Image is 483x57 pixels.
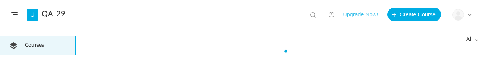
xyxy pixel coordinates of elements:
a: QA-29 [42,9,65,19]
span: Courses [25,41,44,49]
button: Upgrade Now! [343,8,378,21]
span: all [466,36,478,43]
img: user-image.png [453,9,464,20]
button: Create Course [387,8,441,21]
a: U [27,9,38,21]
